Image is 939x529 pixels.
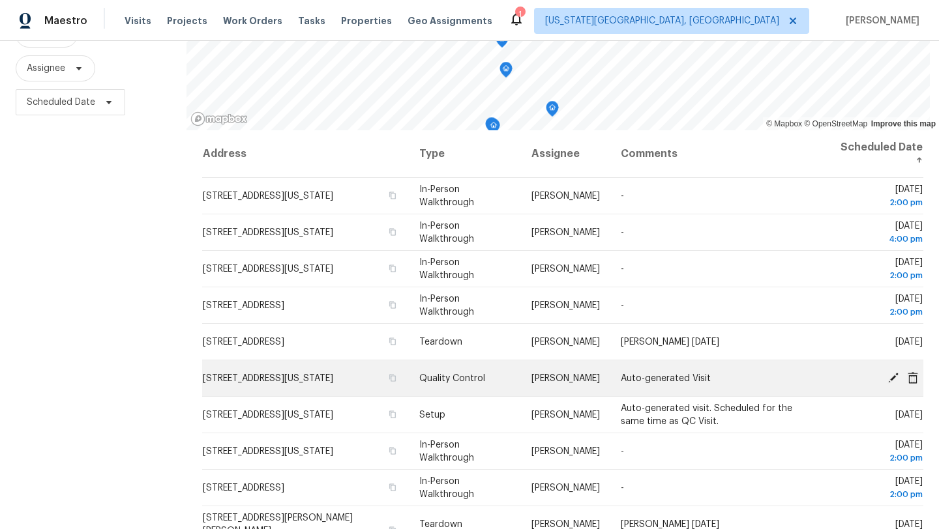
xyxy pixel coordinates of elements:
[203,410,333,420] span: [STREET_ADDRESS][US_STATE]
[387,336,398,347] button: Copy Address
[766,119,802,128] a: Mapbox
[621,192,624,201] span: -
[837,294,923,319] span: [DATE]
[496,32,509,52] div: Map marker
[804,119,867,128] a: OpenStreetMap
[621,404,792,426] span: Auto-generated visit. Scheduled for the same time as QC Visit.
[827,130,923,178] th: Scheduled Date ↑
[203,264,333,274] span: [STREET_ADDRESS][US_STATE]
[387,445,398,457] button: Copy Address
[203,483,284,493] span: [STREET_ADDRESS]
[419,410,445,420] span: Setup
[419,222,474,244] span: In-Person Walkthrough
[531,374,600,383] span: [PERSON_NAME]
[837,222,923,246] span: [DATE]
[837,258,923,282] span: [DATE]
[408,14,492,27] span: Geo Assignments
[419,477,474,499] span: In-Person Walkthrough
[621,374,711,383] span: Auto-generated Visit
[419,440,474,463] span: In-Person Walkthrough
[531,447,600,456] span: [PERSON_NAME]
[621,447,624,456] span: -
[837,440,923,465] span: [DATE]
[621,301,624,310] span: -
[223,14,282,27] span: Work Orders
[837,269,923,282] div: 2:00 pm
[895,410,923,420] span: [DATE]
[27,96,95,109] span: Scheduled Date
[621,337,719,347] span: [PERSON_NAME] [DATE]
[531,192,600,201] span: [PERSON_NAME]
[203,447,333,456] span: [STREET_ADDRESS][US_STATE]
[837,488,923,501] div: 2:00 pm
[531,264,600,274] span: [PERSON_NAME]
[27,62,65,75] span: Assignee
[387,226,398,238] button: Copy Address
[419,294,474,317] span: In-Person Walkthrough
[409,130,521,178] th: Type
[203,192,333,201] span: [STREET_ADDRESS][US_STATE]
[387,263,398,274] button: Copy Address
[485,117,498,137] div: Map marker
[387,408,398,420] button: Copy Address
[419,185,474,207] span: In-Person Walkthrough
[837,185,923,209] span: [DATE]
[837,477,923,501] span: [DATE]
[837,196,923,209] div: 2:00 pm
[419,258,474,280] span: In-Person Walkthrough
[203,374,333,383] span: [STREET_ADDRESS][US_STATE]
[884,371,903,383] span: Edit
[531,301,600,310] span: [PERSON_NAME]
[203,337,284,347] span: [STREET_ADDRESS]
[167,14,207,27] span: Projects
[203,301,284,310] span: [STREET_ADDRESS]
[515,8,524,21] div: 1
[341,14,392,27] span: Properties
[298,16,325,25] span: Tasks
[841,14,919,27] span: [PERSON_NAME]
[895,337,923,347] span: [DATE]
[903,371,923,383] span: Cancel
[621,264,624,274] span: -
[895,520,923,529] span: [DATE]
[44,14,87,27] span: Maestro
[531,337,600,347] span: [PERSON_NAME]
[837,306,923,319] div: 2:00 pm
[499,62,513,82] div: Map marker
[871,119,936,128] a: Improve this map
[190,111,248,126] a: Mapbox homepage
[387,481,398,493] button: Copy Address
[202,130,409,178] th: Address
[621,520,719,529] span: [PERSON_NAME] [DATE]
[419,520,462,529] span: Teardown
[837,233,923,246] div: 4:00 pm
[531,483,600,493] span: [PERSON_NAME]
[545,14,779,27] span: [US_STATE][GEOGRAPHIC_DATA], [GEOGRAPHIC_DATA]
[546,101,559,121] div: Map marker
[419,337,462,347] span: Teardown
[419,374,485,383] span: Quality Control
[531,228,600,237] span: [PERSON_NAME]
[531,520,600,529] span: [PERSON_NAME]
[621,483,624,493] span: -
[203,228,333,237] span: [STREET_ADDRESS][US_STATE]
[521,130,610,178] th: Assignee
[125,14,151,27] span: Visits
[610,130,827,178] th: Comments
[487,119,500,139] div: Map marker
[837,451,923,465] div: 2:00 pm
[387,299,398,311] button: Copy Address
[387,190,398,201] button: Copy Address
[621,228,624,237] span: -
[531,410,600,420] span: [PERSON_NAME]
